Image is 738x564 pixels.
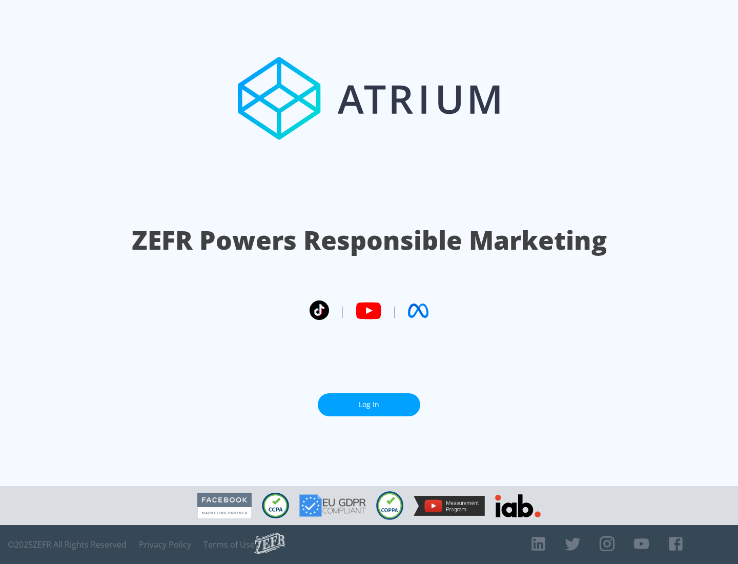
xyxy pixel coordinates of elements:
a: Privacy Policy [139,539,191,550]
a: Terms of Use [203,539,255,550]
span: | [339,303,345,318]
img: GDPR Compliant [299,494,366,517]
span: | [392,303,398,318]
img: CCPA Compliant [262,493,289,518]
img: Facebook Marketing Partner [197,493,252,519]
img: YouTube Measurement Program [414,496,485,516]
h1: ZEFR Powers Responsible Marketing [132,223,607,258]
span: © 2025 ZEFR All Rights Reserved [8,539,127,550]
img: COPPA Compliant [376,491,403,520]
img: IAB [495,494,541,517]
a: Log In [318,393,420,416]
